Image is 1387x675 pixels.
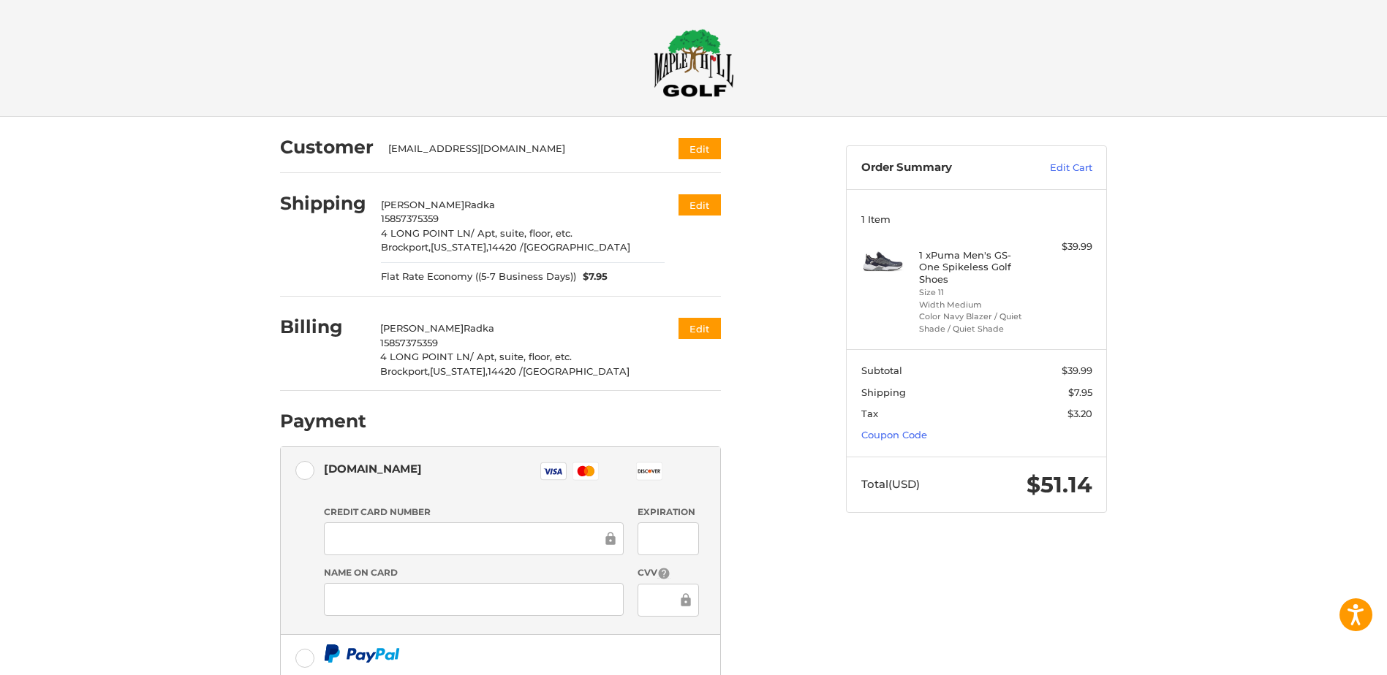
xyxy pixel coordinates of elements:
span: / Apt, suite, floor, etc. [470,351,572,362]
img: PayPal icon [324,644,400,663]
label: Expiration [638,506,698,519]
h2: Billing [280,316,366,338]
span: $7.95 [576,270,608,284]
h3: Order Summary [861,161,1018,175]
h2: Payment [280,410,366,432]
span: Shipping [861,386,906,398]
span: [GEOGRAPHIC_DATA] [523,365,630,377]
span: $39.99 [1062,365,1092,376]
span: 4 LONG POINT LN [380,351,470,362]
span: $7.95 [1068,386,1092,398]
label: Name on Card [324,566,624,579]
button: Edit [679,138,721,159]
button: Edit [679,318,721,339]
span: Radka [464,199,495,210]
span: $51.14 [1027,471,1092,498]
li: Width Medium [919,299,1031,311]
h2: Customer [280,136,374,159]
label: Credit Card Number [324,506,624,519]
h2: Shipping [280,192,366,215]
span: [GEOGRAPHIC_DATA] [524,241,630,253]
li: Size 11 [919,286,1031,299]
img: Maple Hill Golf [654,28,734,97]
span: [US_STATE], [430,365,488,377]
span: [PERSON_NAME] [381,199,464,210]
div: [EMAIL_ADDRESS][DOMAIN_NAME] [388,142,651,156]
span: 15857375359 [380,337,438,348]
li: Color Navy Blazer / Quiet Shade / Quiet Shade [919,310,1031,335]
span: Flat Rate Economy ((5-7 Business Days)) [381,270,576,284]
span: 14420 / [488,241,524,253]
span: [US_STATE], [431,241,488,253]
span: Total (USD) [861,477,920,491]
h3: 1 Item [861,213,1092,225]
span: 14420 / [488,365,523,377]
a: Edit Cart [1018,161,1092,175]
span: Brockport, [380,365,430,377]
span: Brockport, [381,241,431,253]
a: Coupon Code [861,429,927,441]
span: / Apt, suite, floor, etc. [471,227,572,239]
span: Tax [861,408,878,419]
button: Edit [679,194,721,216]
span: 4 LONG POINT LN [381,227,471,239]
span: 15857375359 [381,213,439,224]
div: $39.99 [1035,240,1092,254]
label: CVV [638,566,698,580]
h4: 1 x Puma Men's GS-One Spikeless Golf Shoes [919,249,1031,285]
span: $3.20 [1067,408,1092,419]
div: [DOMAIN_NAME] [324,457,422,481]
span: Radka [464,322,494,334]
span: Subtotal [861,365,902,376]
span: [PERSON_NAME] [380,322,464,334]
